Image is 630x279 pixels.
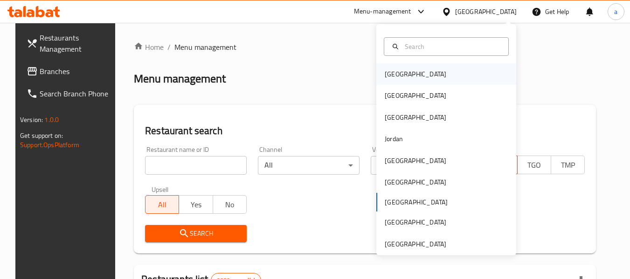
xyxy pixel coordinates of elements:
a: Home [134,41,164,53]
input: Search for restaurant name or ID.. [145,156,247,175]
label: Upsell [152,186,169,192]
h2: Menu management [134,71,226,86]
button: TGO [517,156,551,174]
span: Search [152,228,239,239]
div: All [258,156,360,175]
div: Menu-management [354,6,411,17]
a: Restaurants Management [19,27,121,60]
span: Get support on: [20,129,63,142]
div: All [371,156,472,175]
button: TMP [551,156,585,174]
input: Search [401,41,503,52]
a: Support.OpsPlatform [20,139,79,151]
li: / [167,41,171,53]
div: [GEOGRAPHIC_DATA] [385,156,446,166]
div: [GEOGRAPHIC_DATA] [385,177,446,187]
span: All [149,198,175,211]
span: a [614,7,617,17]
div: [GEOGRAPHIC_DATA] [385,112,446,122]
button: All [145,195,179,214]
span: Branches [40,66,113,77]
span: 1.0.0 [44,114,59,126]
div: [GEOGRAPHIC_DATA] [455,7,517,17]
div: [GEOGRAPHIC_DATA] [385,69,446,79]
div: [GEOGRAPHIC_DATA] [385,90,446,101]
button: Yes [179,195,213,214]
a: Branches [19,60,121,82]
h2: Restaurant search [145,124,585,138]
span: TGO [521,158,547,172]
span: Search Branch Phone [40,88,113,99]
button: Search [145,225,247,242]
div: [GEOGRAPHIC_DATA] [385,217,446,227]
span: Restaurants Management [40,32,113,54]
span: No [217,198,243,211]
div: Jordan [385,134,403,144]
a: Search Branch Phone [19,82,121,105]
span: TMP [555,158,581,172]
div: [GEOGRAPHIC_DATA] [385,239,446,249]
nav: breadcrumb [134,41,596,53]
span: Yes [183,198,209,211]
span: Menu management [174,41,236,53]
span: Version: [20,114,43,126]
button: No [213,195,247,214]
